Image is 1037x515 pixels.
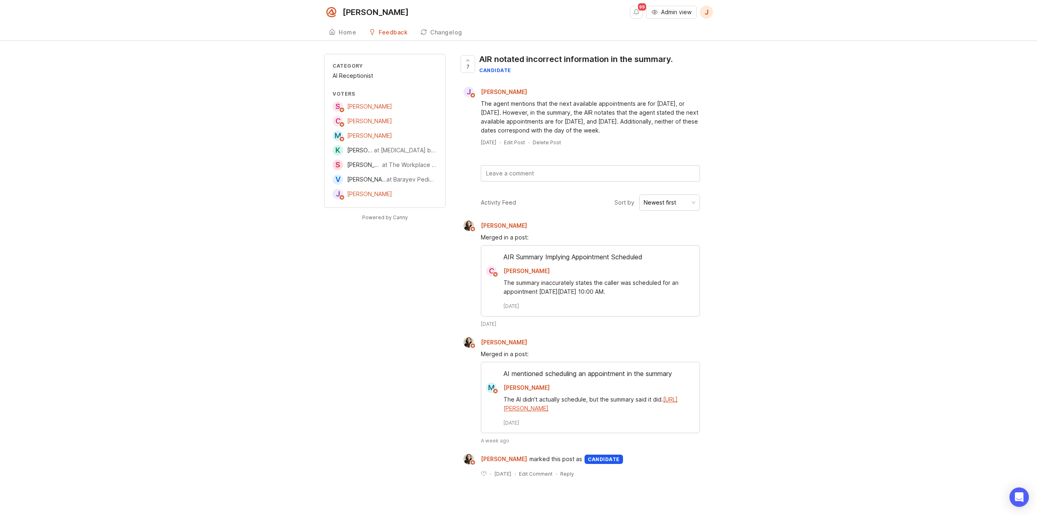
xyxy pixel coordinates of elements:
img: member badge [339,194,345,201]
span: [PERSON_NAME] [481,339,527,346]
div: candidate [479,67,673,74]
div: at Barayev Pediatrics [386,175,437,184]
span: [PERSON_NAME] [347,147,392,154]
img: member badge [493,388,499,394]
div: C [486,266,497,276]
div: at [MEDICAL_DATA] by [PERSON_NAME] [374,146,437,155]
div: M [333,130,343,141]
div: Merged in a post: [481,233,700,242]
a: Ysabelle Eugenio[PERSON_NAME] [459,220,533,231]
div: Feedback [379,30,408,35]
div: Edit Post [504,139,525,146]
div: Open Intercom Messenger [1009,487,1029,507]
time: [DATE] [494,471,511,477]
span: [PERSON_NAME] [504,384,550,391]
span: [PERSON_NAME] [347,176,392,183]
img: member badge [339,136,345,142]
span: Admin view [661,8,691,16]
div: Activity Feed [481,198,516,207]
span: [PERSON_NAME] [504,267,550,274]
div: AIR notated incorrect information in the summary. [479,53,673,65]
div: Category [333,62,437,69]
img: member badge [470,226,476,232]
span: [DATE] [481,321,496,327]
div: · [490,470,491,477]
div: The summary inaccurately states the caller was scheduled for an appointment [DATE][DATE] 10:00 AM. [504,278,687,296]
div: Home [339,30,356,35]
div: · [528,139,529,146]
div: Voters [333,90,437,97]
div: Reply [560,470,574,477]
a: K[PERSON_NAME]at [MEDICAL_DATA] by [PERSON_NAME] [333,145,437,156]
div: S [333,101,343,112]
span: J [705,7,708,17]
span: [PERSON_NAME] [347,118,392,124]
div: · [514,470,516,477]
div: V [333,174,343,185]
a: C[PERSON_NAME] [333,116,392,126]
span: [PERSON_NAME] [347,190,392,197]
div: candidate [585,455,623,464]
img: member badge [493,271,499,278]
a: J[PERSON_NAME] [459,87,533,97]
img: member badge [339,107,345,113]
div: M [486,383,497,393]
a: Powered by Canny [361,213,409,222]
span: A week ago [481,437,509,444]
a: M[PERSON_NAME] [481,383,556,393]
a: Home [324,24,361,41]
div: K [333,145,343,156]
button: Admin view [646,6,697,19]
span: [PERSON_NAME] [481,222,527,229]
span: [PERSON_NAME] [481,455,527,464]
span: [PERSON_NAME] [347,132,392,139]
span: Sort by [615,198,634,207]
span: [DATE] [504,303,519,310]
div: Newest first [644,198,676,207]
a: Changelog [416,24,467,41]
div: The AI didn't actually schedule, but the summary said it did. [504,395,687,413]
img: Ysabelle Eugenio [463,454,474,464]
a: M[PERSON_NAME] [333,130,392,141]
div: AI Receptionist [333,71,437,80]
span: marked this post as [529,455,582,464]
div: Merged in a post: [481,350,700,359]
span: 7 [467,63,469,70]
span: [PERSON_NAME] [347,161,392,168]
a: Ysabelle Eugenio[PERSON_NAME] [459,337,533,348]
div: Changelog [430,30,462,35]
img: Ysabelle Eugenio [463,337,474,348]
button: J [700,6,713,19]
div: J [463,87,474,97]
div: The agent mentions that the next available appointments are for [DATE], or [DATE]. However, in th... [481,99,700,135]
img: Smith.ai logo [324,5,339,19]
img: member badge [339,122,345,128]
div: AI mentioned scheduling an appointment in the summary [481,369,700,383]
img: member badge [470,343,476,349]
button: 7 [461,55,475,73]
a: [DATE] [481,139,496,146]
a: C[PERSON_NAME] [481,266,556,276]
a: Feedback [364,24,412,41]
a: Ysabelle Eugenio[PERSON_NAME] [459,454,529,464]
span: [PERSON_NAME] [481,88,527,95]
div: AIR Summary Implying Appointment Scheduled [481,252,700,266]
a: V[PERSON_NAME]at Barayev Pediatrics [333,174,437,185]
div: C [333,116,343,126]
img: member badge [470,459,476,466]
a: S[PERSON_NAME]at The Workplace Counsel [333,160,437,170]
span: [PERSON_NAME] [347,103,392,110]
time: [DATE] [481,139,496,145]
div: S [333,160,343,170]
img: Ysabelle Eugenio [463,220,474,231]
div: · [499,139,501,146]
time: [DATE] [504,419,519,426]
img: member badge [470,92,476,98]
button: Notifications [630,6,643,19]
div: Delete Post [533,139,561,146]
div: · [556,470,557,477]
div: at The Workplace Counsel [382,160,437,169]
div: J [333,189,343,199]
div: [PERSON_NAME] [343,8,409,16]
